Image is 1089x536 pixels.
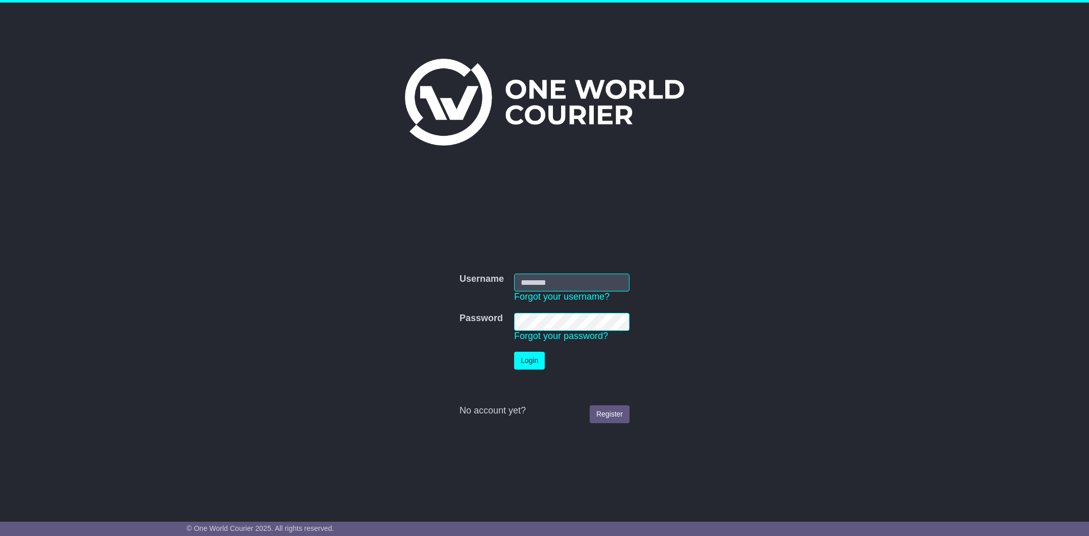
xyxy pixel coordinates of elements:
[459,405,630,417] div: No account yet?
[405,59,684,145] img: One World
[514,352,545,370] button: Login
[514,291,610,302] a: Forgot your username?
[590,405,630,423] a: Register
[459,313,503,324] label: Password
[459,274,504,285] label: Username
[187,524,334,532] span: © One World Courier 2025. All rights reserved.
[514,331,608,341] a: Forgot your password?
